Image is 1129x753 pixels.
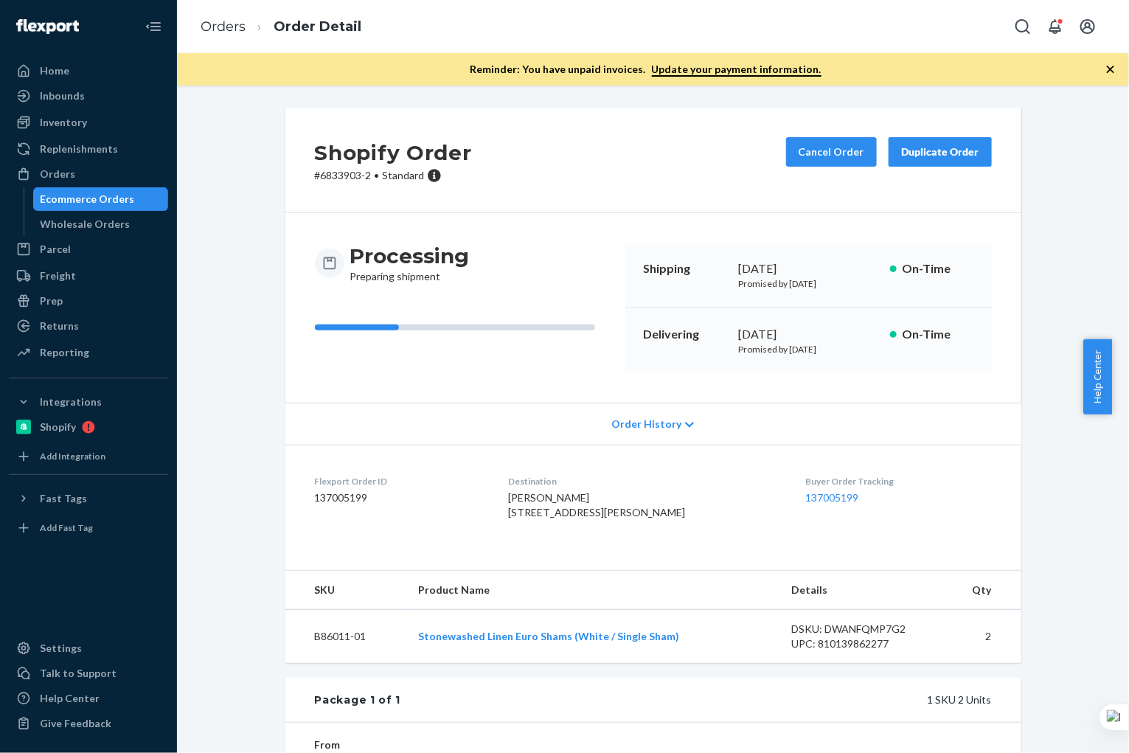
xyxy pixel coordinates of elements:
div: UPC: 810139862277 [791,636,930,651]
a: Talk to Support [9,662,168,685]
a: Update your payment information. [652,63,821,77]
p: Promised by [DATE] [739,277,878,290]
a: Help Center [9,687,168,710]
span: Order History [611,417,681,431]
th: Qty [942,571,1021,610]
div: Ecommerce Orders [41,192,135,207]
div: Home [40,63,69,78]
div: Inbounds [40,89,85,103]
a: Replenishments [9,137,168,161]
dt: Flexport Order ID [315,475,485,487]
a: Shopify [9,415,168,439]
a: Freight [9,264,168,288]
p: Delivering [643,326,727,343]
button: Help Center [1083,339,1112,414]
div: Shopify [40,420,76,434]
div: Settings [40,641,82,656]
a: Add Integration [9,445,168,468]
th: SKU [285,571,407,610]
a: 137005199 [806,491,859,504]
button: Fast Tags [9,487,168,510]
a: Inventory [9,111,168,134]
a: Reporting [9,341,168,364]
div: Help Center [40,691,100,706]
div: 1 SKU 2 Units [400,693,991,707]
div: [DATE] [739,326,878,343]
a: Parcel [9,237,168,261]
ol: breadcrumbs [189,5,373,49]
div: Add Integration [40,450,105,462]
p: Reminder: You have unpaid invoices. [470,62,821,77]
a: Home [9,59,168,83]
a: Order Detail [274,18,361,35]
button: Open Search Box [1008,12,1038,41]
div: Parcel [40,242,71,257]
div: Inventory [40,115,87,130]
button: Cancel Order [786,137,877,167]
img: Flexport logo [16,19,79,34]
div: Give Feedback [40,716,111,731]
a: Stonewashed Linen Euro Shams (White / Single Sham) [419,630,680,642]
h3: Processing [350,243,470,269]
div: Talk to Support [40,666,117,681]
button: Integrations [9,390,168,414]
div: Freight [40,268,76,283]
a: Orders [201,18,246,35]
p: On-Time [903,260,974,277]
div: Returns [40,319,79,333]
p: On-Time [903,326,974,343]
span: [PERSON_NAME] [STREET_ADDRESS][PERSON_NAME] [508,491,685,518]
a: Inbounds [9,84,168,108]
button: Give Feedback [9,712,168,735]
div: Prep [40,294,63,308]
a: Add Fast Tag [9,516,168,540]
div: Wholesale Orders [41,217,131,232]
p: Promised by [DATE] [739,343,878,355]
th: Product Name [407,571,780,610]
th: Details [779,571,942,610]
span: Standard [383,169,425,181]
a: Returns [9,314,168,338]
td: 2 [942,610,1021,664]
td: B86011-01 [285,610,407,664]
div: [DATE] [739,260,878,277]
button: Open notifications [1041,12,1070,41]
div: Duplicate Order [901,145,979,159]
div: Preparing shipment [350,243,470,284]
dt: Destination [508,475,782,487]
p: Shipping [643,260,727,277]
div: Add Fast Tag [40,521,93,534]
dt: Buyer Order Tracking [806,475,992,487]
span: • [375,169,380,181]
div: Replenishments [40,142,118,156]
p: # 6833903-2 [315,168,472,183]
div: Package 1 of 1 [315,693,401,707]
div: Integrations [40,395,102,409]
dd: 137005199 [315,490,485,505]
dt: From [315,738,491,752]
button: Open account menu [1073,12,1102,41]
a: Ecommerce Orders [33,187,169,211]
h2: Shopify Order [315,137,472,168]
div: Orders [40,167,75,181]
button: Duplicate Order [889,137,992,167]
div: Fast Tags [40,491,87,506]
a: Settings [9,636,168,660]
div: Reporting [40,345,89,360]
button: Close Navigation [139,12,168,41]
a: Wholesale Orders [33,212,169,236]
a: Orders [9,162,168,186]
div: DSKU: DWANFQMP7G2 [791,622,930,636]
a: Prep [9,289,168,313]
